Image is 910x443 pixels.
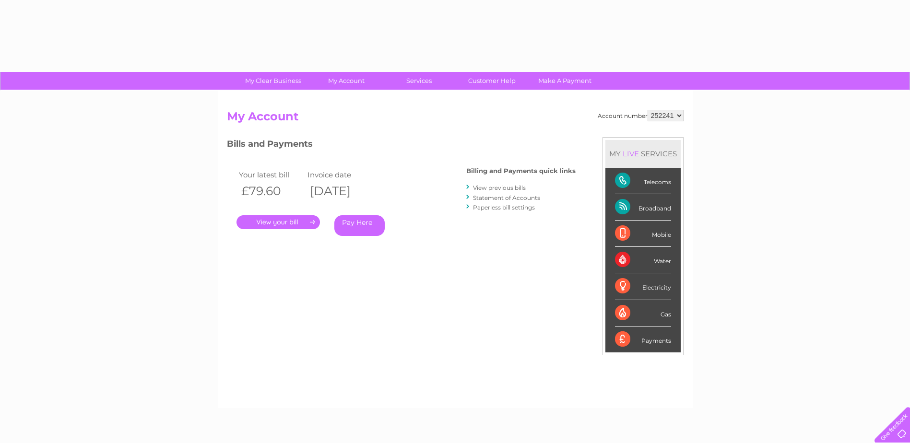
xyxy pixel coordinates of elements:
[525,72,604,90] a: Make A Payment
[473,204,535,211] a: Paperless bill settings
[615,194,671,221] div: Broadband
[605,140,681,167] div: MY SERVICES
[615,247,671,273] div: Water
[473,194,540,201] a: Statement of Accounts
[234,72,313,90] a: My Clear Business
[307,72,386,90] a: My Account
[379,72,459,90] a: Services
[334,215,385,236] a: Pay Here
[236,181,306,201] th: £79.60
[227,137,576,154] h3: Bills and Payments
[305,168,374,181] td: Invoice date
[615,221,671,247] div: Mobile
[236,168,306,181] td: Your latest bill
[598,110,684,121] div: Account number
[466,167,576,175] h4: Billing and Payments quick links
[615,326,671,352] div: Payments
[621,149,641,158] div: LIVE
[615,273,671,300] div: Electricity
[615,300,671,326] div: Gas
[473,184,526,191] a: View previous bills
[305,181,374,201] th: [DATE]
[615,168,671,194] div: Telecoms
[452,72,532,90] a: Customer Help
[236,215,320,229] a: .
[227,110,684,128] h2: My Account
